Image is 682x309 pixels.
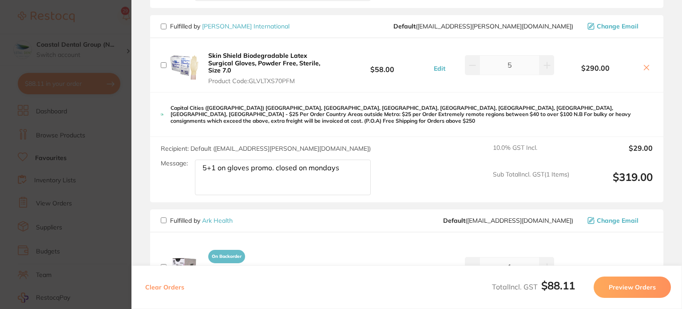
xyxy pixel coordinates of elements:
[597,217,638,224] span: Change Email
[206,52,333,84] button: Skin Shield Biodegradable Latex Surgical Gloves, Powder Free, Sterile, Size 7.0 Product Code:GLVL...
[554,64,637,72] b: $290.00
[208,250,245,263] span: On Backorder
[597,23,638,30] span: Change Email
[170,51,198,80] img: ZHdsYmNhaA
[585,217,653,225] button: Change Email
[393,22,416,30] b: Default
[170,253,198,281] img: dmhudHlwZg
[594,277,671,298] button: Preview Orders
[170,217,233,224] p: Fulfilled by
[143,277,187,298] button: Clear Orders
[576,171,653,195] output: $319.00
[208,52,320,74] b: Skin Shield Biodegradable Latex Surgical Gloves, Powder Free, Sterile, Size 7.0
[161,160,188,167] label: Message:
[202,217,233,225] a: Ark Health
[195,160,371,195] textarea: 5+1 on gloves promo. closed on mondays
[576,144,653,164] output: $29.00
[202,22,289,30] a: [PERSON_NAME] International
[431,64,448,72] button: Edit
[161,144,371,152] span: Recipient: Default ( [EMAIL_ADDRESS][PERSON_NAME][DOMAIN_NAME] )
[493,171,569,195] span: Sub Total Incl. GST ( 1 Items)
[493,144,569,164] span: 10.0 % GST Incl.
[170,105,653,124] p: Capital Cities ([GEOGRAPHIC_DATA]) [GEOGRAPHIC_DATA], [GEOGRAPHIC_DATA], [GEOGRAPHIC_DATA], [GEOG...
[492,282,575,291] span: Total Incl. GST
[393,23,573,30] span: restocq@livingstone.com.au
[333,57,432,73] b: $58.00
[208,77,330,84] span: Product Code: GLVLTXS70PFM
[333,259,432,275] b: $281.00
[206,246,333,294] button: On BackorderEthicon (W9922) Sutures Vicryl Rapide Und 4-0 19mm 3/8 R/C PS-2 75cm Product Code:101023
[541,279,575,292] b: $88.11
[443,217,465,225] b: Default
[443,217,573,224] span: cch@arkhealth.com.au
[585,22,653,30] button: Change Email
[170,23,289,30] p: Fulfilled by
